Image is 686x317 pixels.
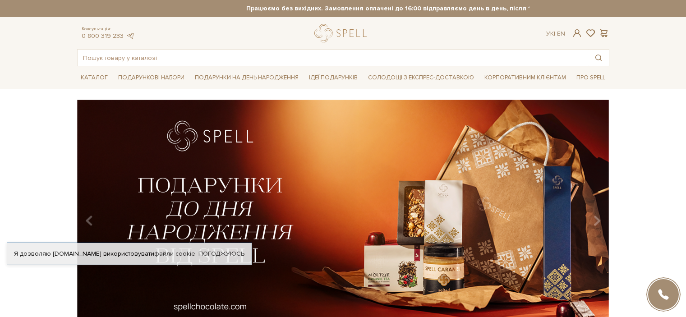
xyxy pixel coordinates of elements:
[78,50,588,66] input: Пошук товару у каталозі
[364,70,478,85] a: Солодощі з експрес-доставкою
[82,26,135,32] span: Консультація:
[191,71,302,85] span: Подарунки на День народження
[554,30,555,37] span: |
[557,30,565,37] a: En
[546,30,565,38] div: Ук
[7,250,252,258] div: Я дозволяю [DOMAIN_NAME] використовувати
[154,250,195,257] a: файли cookie
[305,71,361,85] span: Ідеї подарунків
[573,71,609,85] span: Про Spell
[481,70,570,85] a: Корпоративним клієнтам
[588,50,609,66] button: Пошук товару у каталозі
[82,32,124,40] a: 0 800 319 233
[77,71,111,85] span: Каталог
[115,71,188,85] span: Подарункові набори
[198,250,244,258] a: Погоджуюсь
[126,32,135,40] a: telegram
